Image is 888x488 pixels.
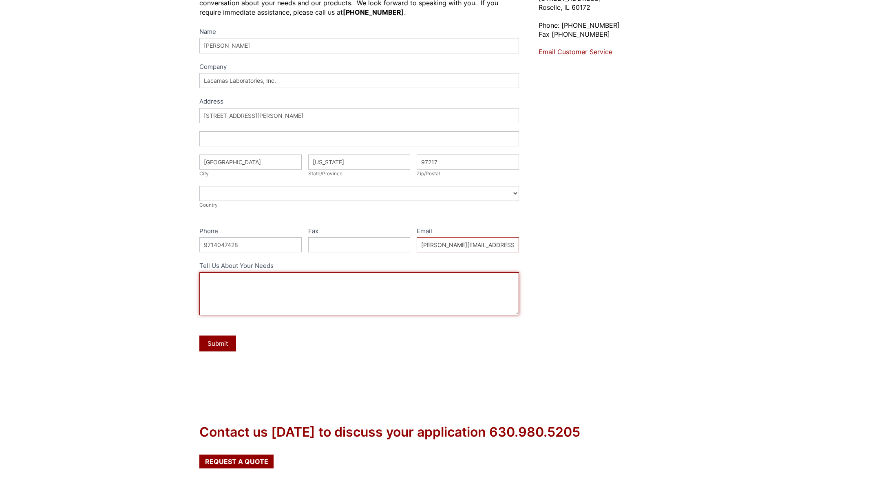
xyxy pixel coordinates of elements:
label: Name [199,26,519,38]
label: Email [417,226,519,238]
div: Country [199,201,519,209]
p: Phone: [PHONE_NUMBER] Fax [PHONE_NUMBER] [539,21,689,39]
div: Contact us [DATE] to discuss your application 630.980.5205 [199,423,580,442]
label: Fax [308,226,411,238]
label: Tell Us About Your Needs [199,261,519,272]
a: Email Customer Service [539,48,612,56]
div: City [199,170,302,178]
div: Address [199,96,519,108]
button: Submit [199,336,236,351]
span: Request a Quote [205,458,268,465]
strong: [PHONE_NUMBER] [343,8,404,16]
div: Zip/Postal [417,170,519,178]
a: Request a Quote [199,455,274,468]
div: State/Province [308,170,411,178]
label: Company [199,62,519,73]
label: Phone [199,226,302,238]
